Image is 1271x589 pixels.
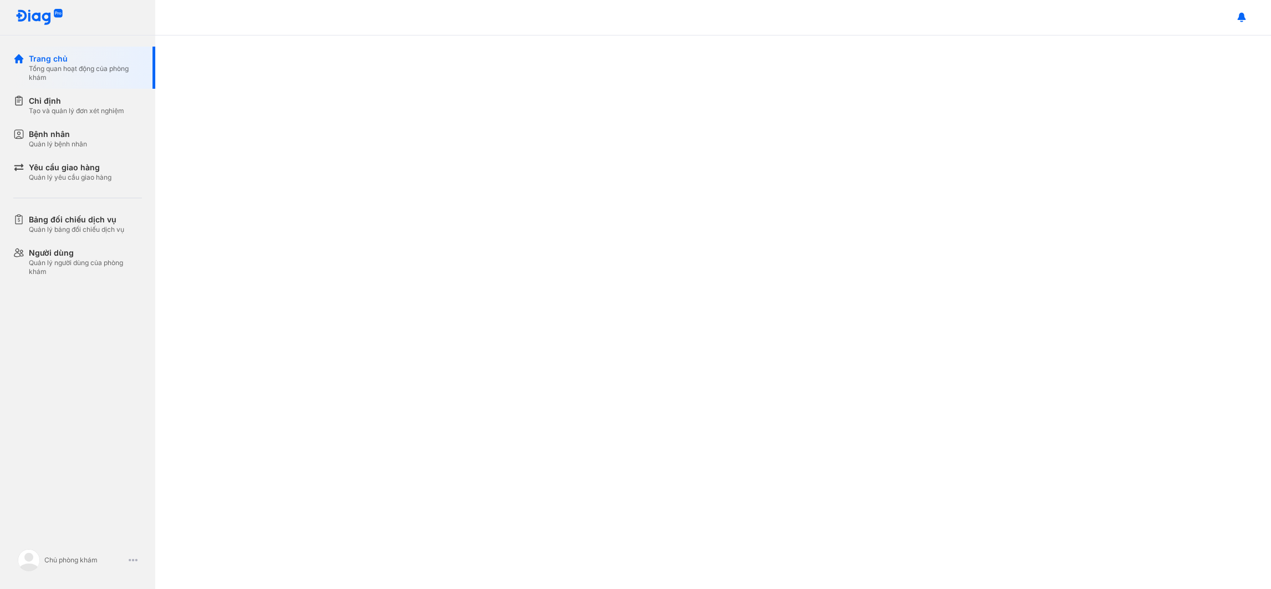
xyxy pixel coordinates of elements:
div: Yêu cầu giao hàng [29,162,111,173]
div: Trang chủ [29,53,142,64]
img: logo [18,549,40,571]
div: Quản lý bảng đối chiếu dịch vụ [29,225,124,234]
div: Chỉ định [29,95,124,106]
div: Quản lý yêu cầu giao hàng [29,173,111,182]
div: Quản lý bệnh nhân [29,140,87,149]
div: Tổng quan hoạt động của phòng khám [29,64,142,82]
div: Chủ phòng khám [44,556,124,565]
div: Bảng đối chiếu dịch vụ [29,214,124,225]
div: Quản lý người dùng của phòng khám [29,258,142,276]
div: Tạo và quản lý đơn xét nghiệm [29,106,124,115]
img: logo [16,9,63,26]
div: Bệnh nhân [29,129,87,140]
div: Người dùng [29,247,142,258]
